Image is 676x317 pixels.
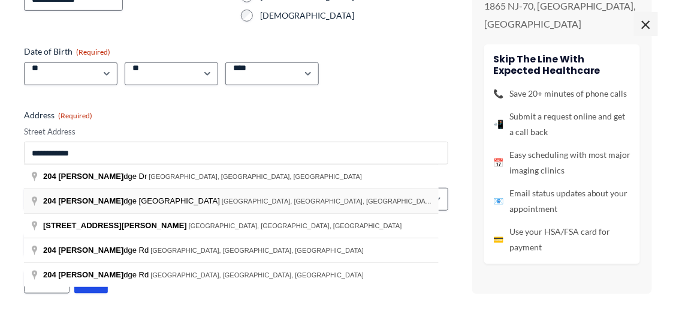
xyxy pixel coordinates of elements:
[76,47,110,56] span: (Required)
[58,172,123,181] span: [PERSON_NAME]
[43,246,150,255] span: dge Rd
[24,126,448,137] label: Street Address
[43,246,123,255] span: 204 [PERSON_NAME]
[189,222,402,229] span: [GEOGRAPHIC_DATA], [GEOGRAPHIC_DATA], [GEOGRAPHIC_DATA]
[43,270,123,279] span: 204 [PERSON_NAME]
[493,53,631,76] h4: Skip the line with Expected Healthcare
[43,221,187,230] span: [STREET_ADDRESS][PERSON_NAME]
[493,231,503,247] span: 💳
[43,172,149,181] span: dge Dr
[43,196,56,205] span: 204
[149,173,362,180] span: [GEOGRAPHIC_DATA], [GEOGRAPHIC_DATA], [GEOGRAPHIC_DATA]
[493,85,631,101] li: Save 20+ minutes of phone calls
[493,116,503,131] span: 📲
[493,146,631,178] li: Easy scheduling with most major imaging clinics
[150,247,364,254] span: [GEOGRAPHIC_DATA], [GEOGRAPHIC_DATA], [GEOGRAPHIC_DATA]
[24,46,110,58] legend: Date of Birth
[493,154,503,170] span: 📅
[43,196,222,205] span: dge [GEOGRAPHIC_DATA]
[58,111,92,120] span: (Required)
[493,108,631,139] li: Submit a request online and get a call back
[493,185,631,216] li: Email status updates about your appointment
[58,196,123,205] span: [PERSON_NAME]
[634,12,658,36] span: ×
[493,223,631,255] li: Use your HSA/FSA card for payment
[222,198,435,205] span: [GEOGRAPHIC_DATA], [GEOGRAPHIC_DATA], [GEOGRAPHIC_DATA]
[24,109,92,121] legend: Address
[260,10,448,22] label: [DEMOGRAPHIC_DATA]
[43,172,56,181] span: 204
[493,193,503,208] span: 📧
[43,270,150,279] span: dge Rd
[150,271,364,279] span: [GEOGRAPHIC_DATA], [GEOGRAPHIC_DATA], [GEOGRAPHIC_DATA]
[493,85,503,101] span: 📞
